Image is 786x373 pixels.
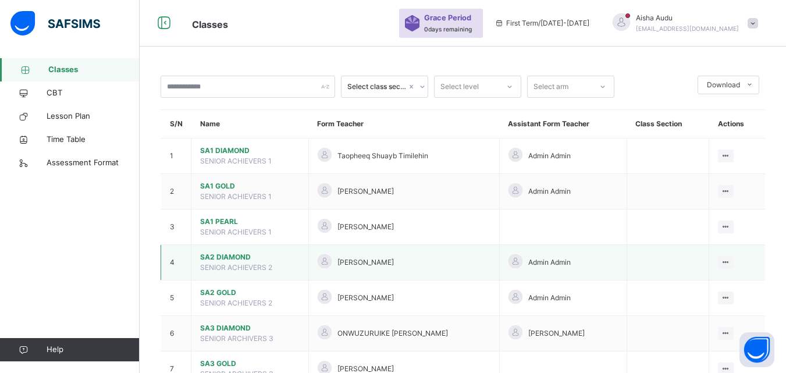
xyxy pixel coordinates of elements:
span: SENIOR ARCHIVERS 3 [200,334,273,343]
span: [PERSON_NAME] [528,328,585,339]
th: Class Section [627,110,709,138]
span: SENIOR ACHIEVERS 2 [200,299,272,307]
div: Aisha Audu [601,13,764,34]
span: SA1 DIAMOND [200,145,300,156]
span: Taopheeq Shuayb Timilehin [337,151,428,161]
span: CBT [47,87,140,99]
th: Assistant Form Teacher [499,110,627,138]
span: Classes [48,64,140,76]
span: SA1 PEARL [200,216,300,227]
span: SA2 DIAMOND [200,252,300,262]
span: [PERSON_NAME] [337,257,394,268]
div: Select class section [347,81,407,92]
span: Download [707,80,740,90]
button: Open asap [739,332,774,367]
td: 2 [161,174,191,209]
div: Select arm [534,76,568,98]
td: 1 [161,138,191,174]
span: SENIOR ACHIEVERS 1 [200,192,272,201]
span: SA1 GOLD [200,181,300,191]
img: sticker-purple.71386a28dfed39d6af7621340158ba97.svg [405,15,419,31]
span: [PERSON_NAME] [337,293,394,303]
span: Admin Admin [528,257,571,268]
td: 3 [161,209,191,245]
span: Aisha Audu [636,13,739,23]
span: 0 days remaining [424,26,472,33]
span: ONWUZURUIKE [PERSON_NAME] [337,328,448,339]
span: Assessment Format [47,157,140,169]
div: Select level [440,76,479,98]
span: SENIOR ACHIEVERS 2 [200,263,272,272]
span: SA3 DIAMOND [200,323,300,333]
span: Lesson Plan [47,111,140,122]
span: Admin Admin [528,293,571,303]
th: S/N [161,110,191,138]
span: Time Table [47,134,140,145]
span: SENIOR ACHIEVERS 1 [200,157,272,165]
td: 5 [161,280,191,316]
span: SENIOR ACHIEVERS 1 [200,228,272,236]
span: [EMAIL_ADDRESS][DOMAIN_NAME] [636,25,739,32]
span: session/term information [495,18,589,29]
span: [PERSON_NAME] [337,186,394,197]
th: Form Teacher [308,110,499,138]
img: safsims [10,11,100,35]
span: SA3 GOLD [200,358,300,369]
span: Admin Admin [528,151,571,161]
span: Help [47,344,139,356]
span: [PERSON_NAME] [337,222,394,232]
td: 4 [161,245,191,280]
span: Grace Period [424,12,471,23]
th: Name [191,110,309,138]
span: Classes [192,19,228,30]
td: 6 [161,316,191,351]
th: Actions [709,110,766,138]
span: Admin Admin [528,186,571,197]
span: SA2 GOLD [200,287,300,298]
